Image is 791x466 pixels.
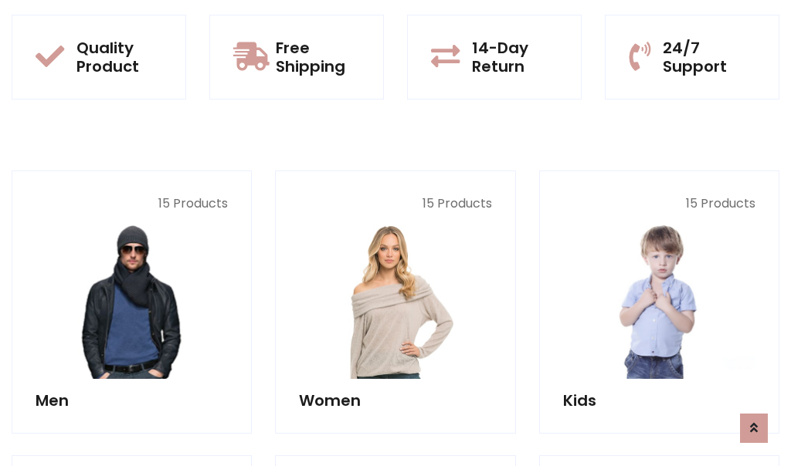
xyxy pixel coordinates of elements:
p: 15 Products [299,194,491,213]
h5: 24/7 Support [663,39,755,76]
h5: Free Shipping [276,39,360,76]
h5: 14-Day Return [472,39,558,76]
h5: Kids [563,391,755,410]
p: 15 Products [36,194,228,213]
p: 15 Products [563,194,755,213]
h5: Quality Product [76,39,162,76]
h5: Men [36,391,228,410]
h5: Women [299,391,491,410]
